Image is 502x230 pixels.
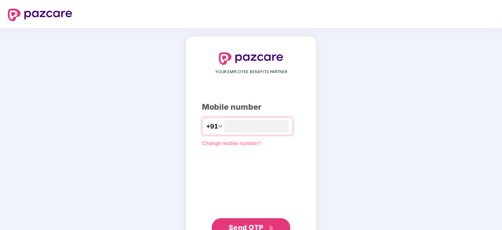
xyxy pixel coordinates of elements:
span: down [218,124,223,129]
img: logo [8,9,72,21]
span: +91 [206,121,218,131]
div: Mobile number [202,101,300,113]
a: Change mobile number? [202,140,261,146]
img: logo [219,52,283,65]
span: YOUR EMPLOYEE BENEFITS PARTNER [215,69,287,75]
